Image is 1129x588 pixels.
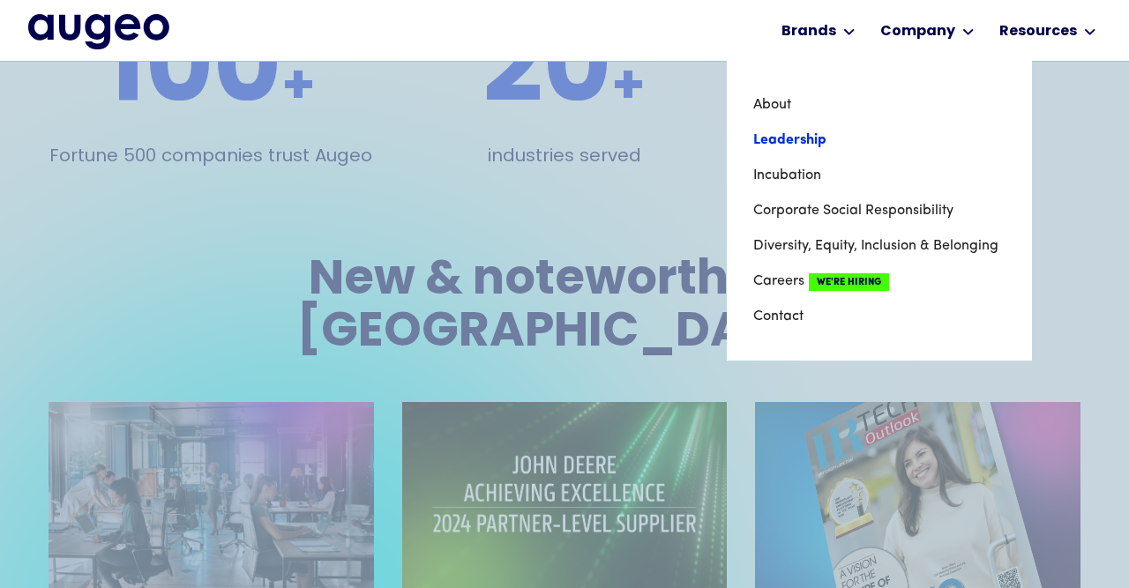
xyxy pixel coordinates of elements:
[809,273,889,291] span: We're Hiring
[753,87,1006,123] a: About
[753,158,1006,193] a: Incubation
[727,61,1032,361] nav: Company
[753,123,1006,158] a: Leadership
[781,21,836,42] div: Brands
[753,264,1006,299] a: CareersWe're Hiring
[753,228,1006,264] a: Diversity, Equity, Inclusion & Belonging
[880,21,955,42] div: Company
[753,299,1006,334] a: Contact
[753,193,1006,228] a: Corporate Social Responsibility
[999,21,1077,42] div: Resources
[28,14,169,51] a: home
